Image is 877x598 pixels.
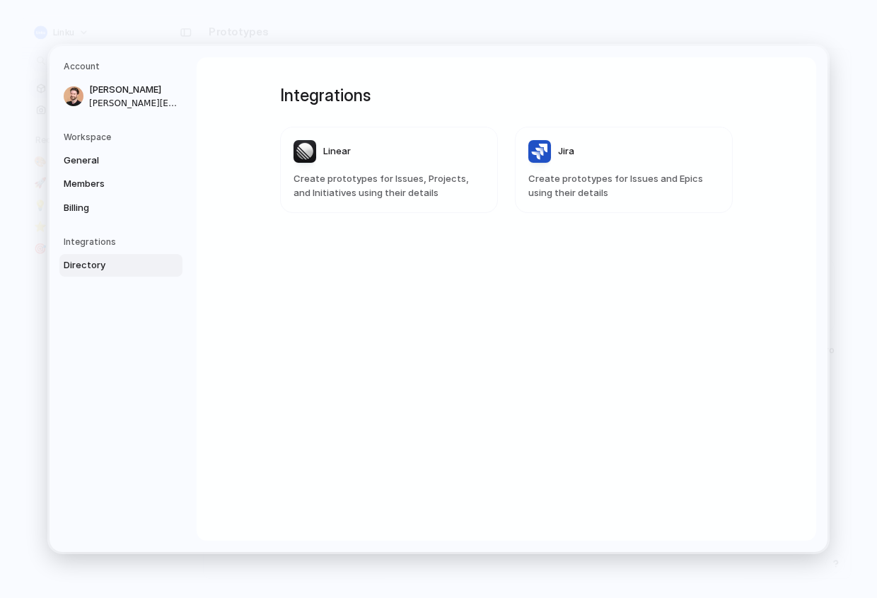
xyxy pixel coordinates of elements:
a: Directory [59,254,182,277]
h1: Integrations [280,83,733,108]
a: General [59,149,182,172]
span: Create prototypes for Issues, Projects, and Initiatives using their details [294,172,484,200]
a: Members [59,173,182,195]
span: Directory [64,258,154,272]
span: [PERSON_NAME] [89,83,180,97]
h5: Integrations [64,236,182,248]
h5: Workspace [64,131,182,144]
span: [PERSON_NAME][EMAIL_ADDRESS][DOMAIN_NAME] [89,97,180,110]
a: Billing [59,197,182,219]
span: Billing [64,201,154,215]
span: Jira [558,144,574,159]
span: Members [64,177,154,191]
a: [PERSON_NAME][PERSON_NAME][EMAIL_ADDRESS][DOMAIN_NAME] [59,79,182,114]
span: Create prototypes for Issues and Epics using their details [528,172,719,200]
span: General [64,154,154,168]
span: Linear [323,144,351,159]
h5: Account [64,60,182,73]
